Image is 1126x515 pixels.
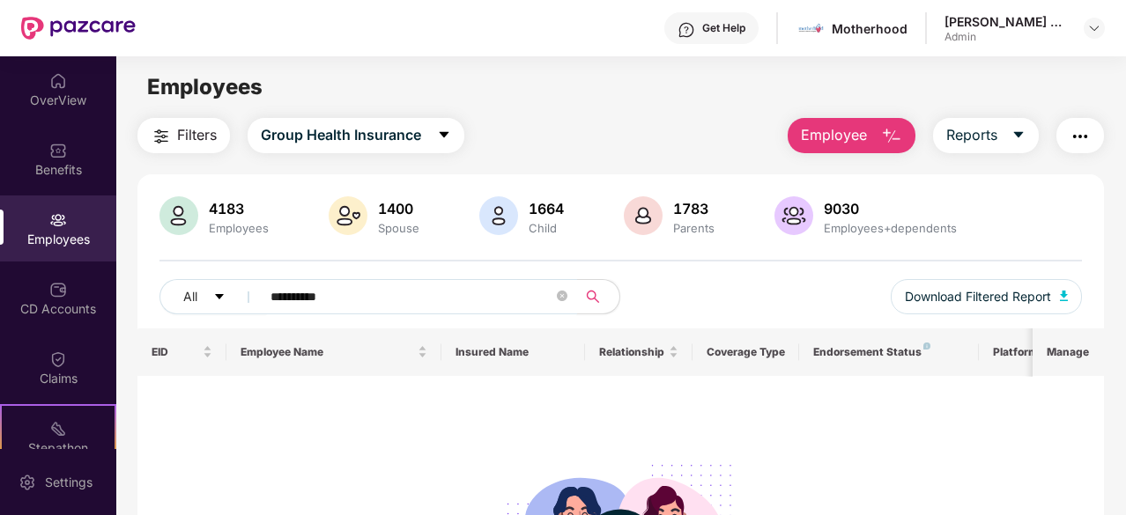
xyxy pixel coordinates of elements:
img: svg+xml;base64,PHN2ZyB4bWxucz0iaHR0cDovL3d3dy53My5vcmcvMjAwMC9zdmciIHhtbG5zOnhsaW5rPSJodHRwOi8vd3... [329,196,367,235]
img: svg+xml;base64,PHN2ZyB4bWxucz0iaHR0cDovL3d3dy53My5vcmcvMjAwMC9zdmciIHdpZHRoPSIyNCIgaGVpZ2h0PSIyNC... [1070,126,1091,147]
img: svg+xml;base64,PHN2ZyB4bWxucz0iaHR0cDovL3d3dy53My5vcmcvMjAwMC9zdmciIHhtbG5zOnhsaW5rPSJodHRwOi8vd3... [774,196,813,235]
button: search [576,279,620,314]
img: svg+xml;base64,PHN2ZyBpZD0iRHJvcGRvd24tMzJ4MzIiIHhtbG5zPSJodHRwOi8vd3d3LnczLm9yZy8yMDAwL3N2ZyIgd2... [1087,21,1101,35]
span: caret-down [437,128,451,143]
button: Allcaret-down [159,279,267,314]
div: Spouse [374,221,423,235]
div: Child [525,221,567,235]
img: svg+xml;base64,PHN2ZyB4bWxucz0iaHR0cDovL3d3dy53My5vcmcvMjAwMC9zdmciIHhtbG5zOnhsaW5rPSJodHRwOi8vd3... [624,196,663,235]
div: 4183 [205,200,272,217]
span: close-circle [557,289,567,305]
button: Employee [788,118,915,153]
span: EID [152,345,200,359]
span: Relationship [599,345,665,359]
th: Manage [1033,328,1104,376]
div: 9030 [820,200,960,217]
span: Group Health Insurance [261,124,421,146]
th: Coverage Type [693,328,800,376]
div: Employees+dependents [820,221,960,235]
span: caret-down [1011,128,1026,143]
span: Filters [177,124,217,146]
div: Motherhood [832,20,907,37]
img: svg+xml;base64,PHN2ZyBpZD0iSG9tZSIgeG1sbnM9Imh0dHA6Ly93d3cudzMub3JnLzIwMDAvc3ZnIiB3aWR0aD0iMjAiIG... [49,72,67,90]
span: All [183,287,197,306]
span: Employee Name [241,345,414,359]
button: Group Health Insurancecaret-down [248,118,464,153]
div: Parents [670,221,718,235]
span: Download Filtered Report [905,287,1051,306]
img: svg+xml;base64,PHN2ZyBpZD0iU2V0dGluZy0yMHgyMCIgeG1sbnM9Imh0dHA6Ly93d3cudzMub3JnLzIwMDAvc3ZnIiB3aW... [19,474,36,491]
div: 1664 [525,200,567,217]
div: Platform Status [993,345,1090,359]
span: close-circle [557,291,567,301]
img: svg+xml;base64,PHN2ZyB4bWxucz0iaHR0cDovL3d3dy53My5vcmcvMjAwMC9zdmciIHdpZHRoPSI4IiBoZWlnaHQ9IjgiIH... [923,342,930,349]
button: Filters [137,118,230,153]
img: svg+xml;base64,PHN2ZyBpZD0iQ2xhaW0iIHhtbG5zPSJodHRwOi8vd3d3LnczLm9yZy8yMDAwL3N2ZyIgd2lkdGg9IjIwIi... [49,350,67,368]
span: search [576,290,611,304]
img: svg+xml;base64,PHN2ZyB4bWxucz0iaHR0cDovL3d3dy53My5vcmcvMjAwMC9zdmciIHdpZHRoPSIyMSIgaGVpZ2h0PSIyMC... [49,420,67,438]
th: Insured Name [441,328,585,376]
img: svg+xml;base64,PHN2ZyBpZD0iRW1wbG95ZWVzIiB4bWxucz0iaHR0cDovL3d3dy53My5vcmcvMjAwMC9zdmciIHdpZHRoPS... [49,211,67,229]
div: Stepathon [2,439,115,457]
div: [PERSON_NAME] G C [945,13,1068,30]
div: Admin [945,30,1068,44]
img: svg+xml;base64,PHN2ZyB4bWxucz0iaHR0cDovL3d3dy53My5vcmcvMjAwMC9zdmciIHhtbG5zOnhsaW5rPSJodHRwOi8vd3... [479,196,518,235]
button: Reportscaret-down [933,118,1039,153]
span: Employee [801,124,867,146]
img: svg+xml;base64,PHN2ZyBpZD0iQmVuZWZpdHMiIHhtbG5zPSJodHRwOi8vd3d3LnczLm9yZy8yMDAwL3N2ZyIgd2lkdGg9Ij... [49,142,67,159]
img: svg+xml;base64,PHN2ZyB4bWxucz0iaHR0cDovL3d3dy53My5vcmcvMjAwMC9zdmciIHhtbG5zOnhsaW5rPSJodHRwOi8vd3... [1060,291,1069,301]
th: Employee Name [226,328,441,376]
button: Download Filtered Report [891,279,1083,314]
img: svg+xml;base64,PHN2ZyB4bWxucz0iaHR0cDovL3d3dy53My5vcmcvMjAwMC9zdmciIHhtbG5zOnhsaW5rPSJodHRwOi8vd3... [881,126,902,147]
div: Get Help [702,21,745,35]
div: Settings [40,474,98,491]
th: Relationship [585,328,693,376]
div: Endorsement Status [813,345,964,359]
div: 1783 [670,200,718,217]
img: svg+xml;base64,PHN2ZyBpZD0iSGVscC0zMngzMiIgeG1sbnM9Imh0dHA6Ly93d3cudzMub3JnLzIwMDAvc3ZnIiB3aWR0aD... [678,21,695,39]
div: Employees [205,221,272,235]
img: motherhood%20_%20logo.png [798,16,824,41]
span: Reports [946,124,997,146]
span: caret-down [213,291,226,305]
img: svg+xml;base64,PHN2ZyB4bWxucz0iaHR0cDovL3d3dy53My5vcmcvMjAwMC9zdmciIHdpZHRoPSIyNCIgaGVpZ2h0PSIyNC... [151,126,172,147]
span: Employees [147,74,263,99]
img: New Pazcare Logo [21,17,136,40]
img: svg+xml;base64,PHN2ZyBpZD0iQ0RfQWNjb3VudHMiIGRhdGEtbmFtZT0iQ0QgQWNjb3VudHMiIHhtbG5zPSJodHRwOi8vd3... [49,281,67,298]
img: svg+xml;base64,PHN2ZyB4bWxucz0iaHR0cDovL3d3dy53My5vcmcvMjAwMC9zdmciIHhtbG5zOnhsaW5rPSJodHRwOi8vd3... [159,196,198,235]
th: EID [137,328,227,376]
div: 1400 [374,200,423,217]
